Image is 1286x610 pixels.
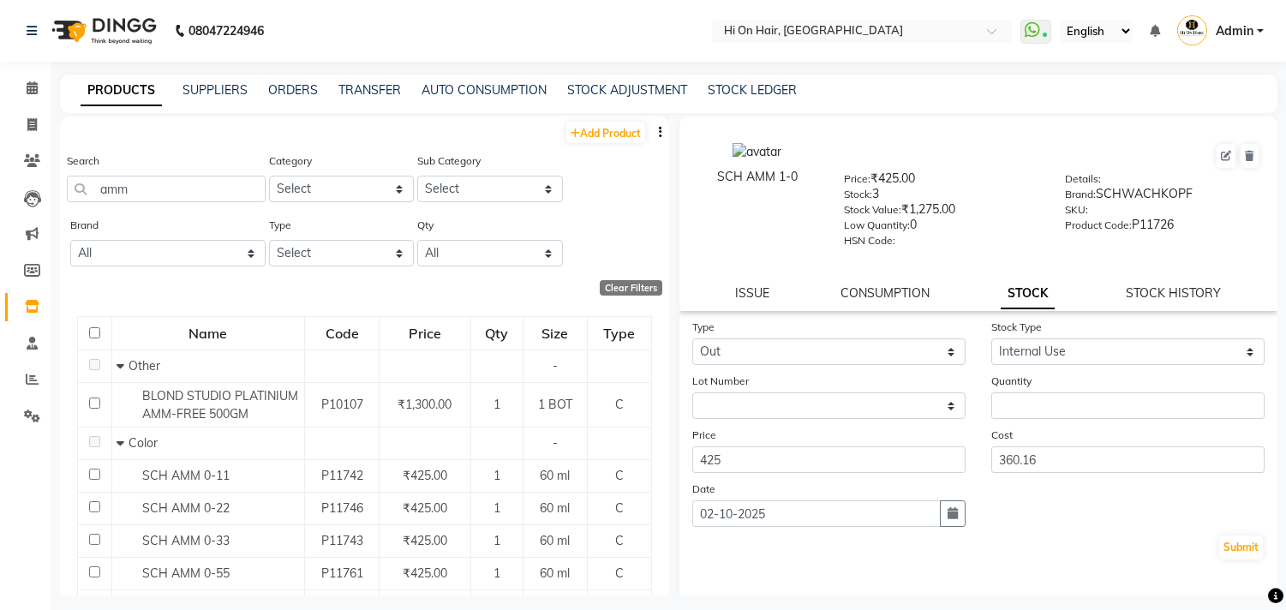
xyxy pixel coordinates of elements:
div: 3 [844,185,1039,209]
div: Name [113,318,303,349]
div: SCH AMM 1-0 [697,168,818,186]
div: Code [306,318,379,349]
span: 1 BOT [538,397,572,412]
a: TRANSFER [338,82,401,98]
label: Details: [1065,171,1101,187]
a: CONSUMPTION [840,285,930,301]
span: SCH AMM 0-11 [142,468,230,483]
span: 1 [493,397,500,412]
div: P11726 [1065,216,1260,240]
label: Brand: [1065,187,1096,202]
div: ₹425.00 [844,170,1039,194]
span: - [553,358,558,374]
a: ORDERS [268,82,318,98]
span: P11743 [321,533,363,548]
span: Other [129,358,160,374]
label: Qty [417,218,434,233]
div: 0 [844,216,1039,240]
span: 1 [493,500,500,516]
span: C [615,533,624,548]
label: Lot Number [692,374,749,389]
a: ISSUE [735,285,769,301]
label: Search [67,153,99,169]
label: Stock Type [991,320,1042,335]
span: C [615,565,624,581]
label: HSN Code: [844,233,895,248]
div: Clear Filters [600,280,662,296]
span: C [615,500,624,516]
span: C [615,397,624,412]
span: - [553,435,558,451]
span: ₹425.00 [403,468,447,483]
label: Stock: [844,187,872,202]
a: AUTO CONSUMPTION [422,82,547,98]
a: SUPPLIERS [182,82,248,98]
div: Size [524,318,587,349]
span: P11761 [321,565,363,581]
label: Type [692,320,715,335]
label: Price: [844,171,870,187]
span: P11742 [321,468,363,483]
a: STOCK ADJUSTMENT [567,82,687,98]
label: Price [692,428,716,443]
input: Search by product name or code [67,176,266,202]
a: STOCK [1001,278,1055,309]
span: 60 ml [540,468,570,483]
span: ₹1,300.00 [398,397,452,412]
span: Color [129,435,158,451]
span: ₹425.00 [403,533,447,548]
button: Submit [1219,535,1263,559]
label: Low Quantity: [844,218,910,233]
span: SCH AMM 0-55 [142,565,230,581]
label: Type [269,218,291,233]
div: Qty [472,318,522,349]
img: logo [44,7,161,55]
span: SCH AMM 0-33 [142,533,230,548]
div: Type [589,318,649,349]
span: Admin [1216,22,1253,40]
a: PRODUCTS [81,75,162,106]
div: SCHWACHKOPF [1065,185,1260,209]
label: Sub Category [417,153,481,169]
label: Stock Value: [844,202,901,218]
a: Add Product [566,122,645,143]
span: 1 [493,468,500,483]
label: Category [269,153,312,169]
span: Collapse Row [117,435,129,451]
span: ₹425.00 [403,565,447,581]
span: BLOND STUDIO PLATINIUM AMM-FREE 500GM [142,388,298,422]
span: P10107 [321,397,363,412]
img: Admin [1177,15,1207,45]
span: Collapse Row [117,358,129,374]
label: SKU: [1065,202,1088,218]
span: SCH AMM 0-22 [142,500,230,516]
b: 08047224946 [188,7,264,55]
label: Product Code: [1065,218,1132,233]
span: 60 ml [540,500,570,516]
a: STOCK LEDGER [708,82,797,98]
img: avatar [733,143,781,161]
label: Cost [991,428,1013,443]
span: 1 [493,533,500,548]
a: STOCK HISTORY [1126,285,1221,301]
span: 60 ml [540,565,570,581]
span: P11746 [321,500,363,516]
span: 1 [493,565,500,581]
span: ₹425.00 [403,500,447,516]
label: Date [692,481,715,497]
span: C [615,468,624,483]
label: Quantity [991,374,1032,389]
label: Brand [70,218,99,233]
span: 60 ml [540,533,570,548]
div: ₹1,275.00 [844,200,1039,224]
div: Price [380,318,469,349]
